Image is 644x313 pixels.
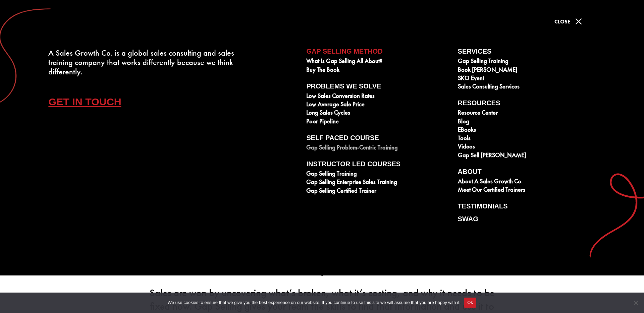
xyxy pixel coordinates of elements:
a: Gap Selling Enterprise Sales Training [306,179,450,187]
a: Blog [458,118,602,126]
a: Get In Touch [48,90,131,113]
a: About A Sales Growth Co. [458,178,602,186]
span: We use cookies to ensure that we give you the best experience on our website. If you continue to ... [168,299,461,306]
a: Videos [458,143,602,151]
a: Low Average Sale Price [306,101,450,109]
a: Sales Consulting Services [458,83,602,91]
button: Ok [464,298,476,308]
a: Problems We Solve [306,82,450,92]
a: Gap Sell [PERSON_NAME] [458,152,602,160]
a: Swag [458,215,602,225]
a: Instructor Led Courses [306,160,450,170]
span: No [632,299,639,306]
a: Poor Pipeline [306,118,450,126]
a: eBooks [458,126,602,135]
a: Gap Selling Method [306,48,450,58]
a: Book [PERSON_NAME] [458,66,602,75]
a: Gap Selling Problem-Centric Training [306,144,450,152]
a: Services [458,48,602,58]
span: M [572,15,585,28]
a: Gap Selling Certified Trainer [306,187,450,196]
a: Tools [458,135,602,143]
a: What is Gap Selling all about? [306,58,450,66]
a: SKO Event [458,75,602,83]
a: About [458,168,602,178]
a: Resources [458,99,602,109]
a: Gap Selling Training [306,170,450,179]
div: A Sales Growth Co. is a global sales consulting and sales training company that works differently... [48,48,241,76]
a: Gap Selling Training [458,58,602,66]
a: Resource Center [458,109,602,118]
a: Long Sales Cycles [306,109,450,118]
a: Meet our Certified Trainers [458,186,602,195]
a: Low Sales Conversion Rates [306,92,450,101]
a: Testimonials [458,202,602,212]
a: Self Paced Course [306,134,450,144]
a: Buy The Book [306,66,450,75]
span: Close [554,18,570,25]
